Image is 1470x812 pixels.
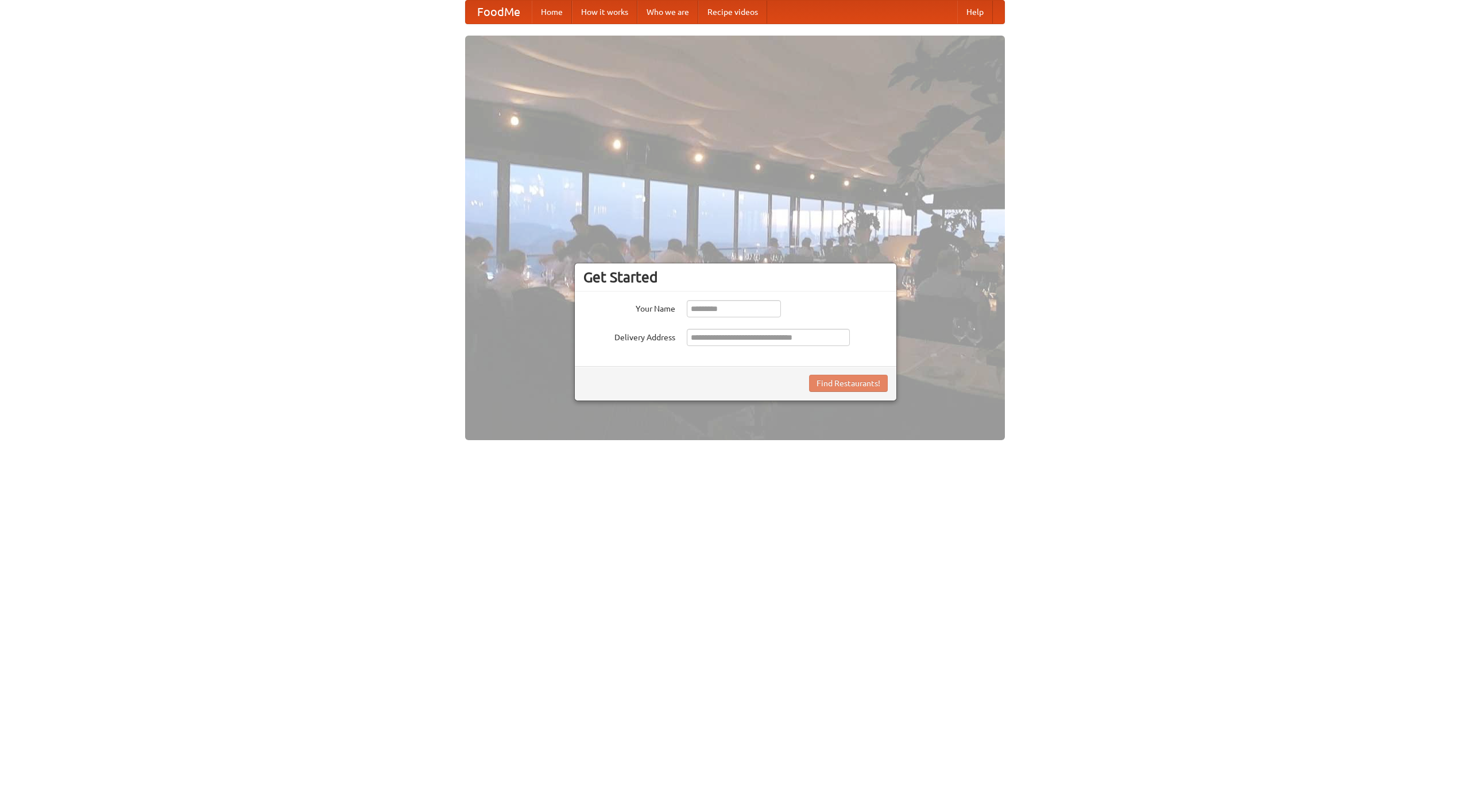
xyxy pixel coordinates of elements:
a: How it works [572,1,637,24]
a: Home [532,1,572,24]
a: Who we are [637,1,698,24]
a: FoodMe [466,1,532,24]
label: Your Name [583,300,675,314]
h3: Get Started [583,269,888,286]
label: Delivery Address [583,329,675,343]
a: Help [957,1,993,24]
a: Recipe videos [698,1,767,24]
button: Find Restaurants! [809,375,888,392]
